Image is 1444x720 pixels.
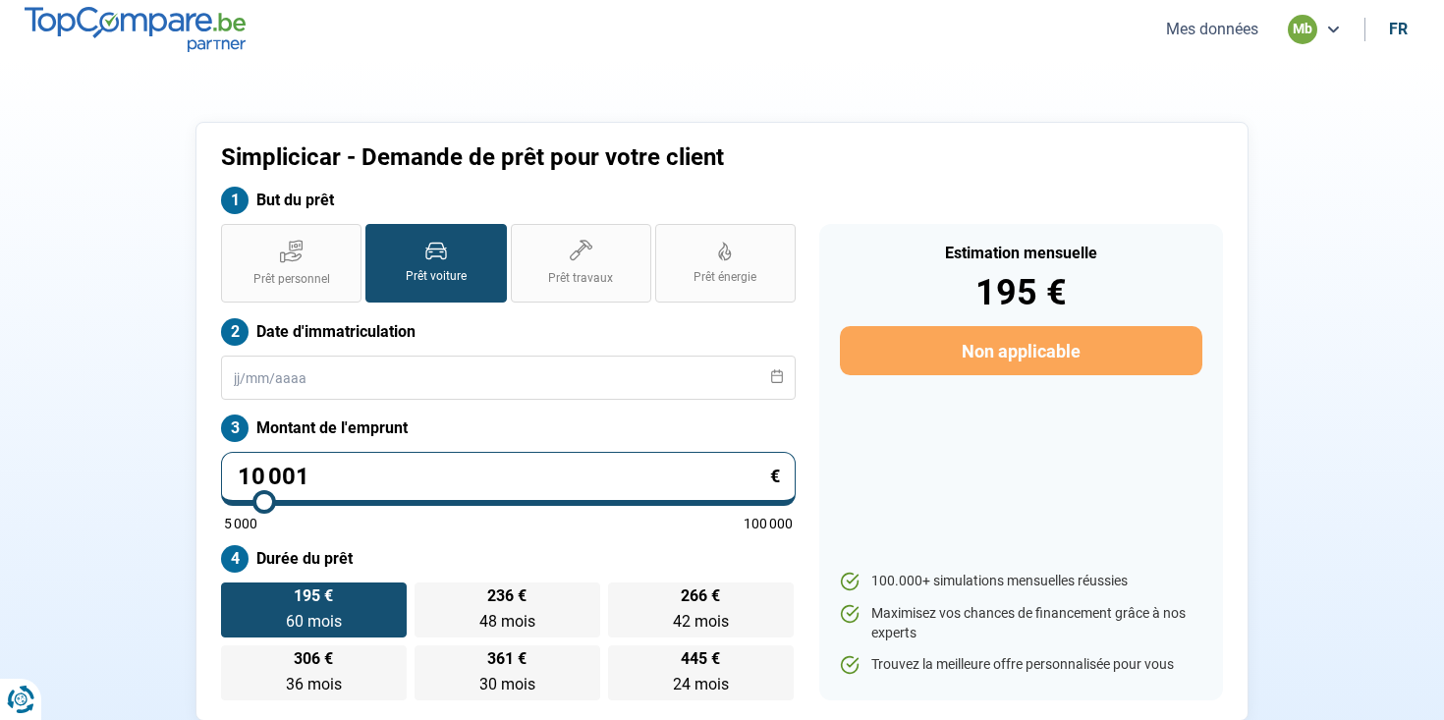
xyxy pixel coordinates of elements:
span: 236 € [487,588,527,604]
button: Non applicable [840,326,1202,375]
span: Prêt énergie [694,269,756,286]
span: Prêt personnel [253,271,330,288]
div: fr [1389,20,1408,38]
span: 24 mois [673,675,729,693]
span: € [770,468,780,485]
span: 30 mois [479,675,535,693]
span: 48 mois [479,612,535,631]
span: 266 € [681,588,720,604]
div: mb [1288,15,1317,44]
span: 100 000 [744,517,793,530]
span: 445 € [681,651,720,667]
label: Montant de l'emprunt [221,415,796,442]
label: But du prêt [221,187,796,214]
li: 100.000+ simulations mensuelles réussies [840,572,1202,591]
img: TopCompare.be [25,7,246,51]
span: 60 mois [286,612,342,631]
input: jj/mm/aaaa [221,356,796,400]
div: Estimation mensuelle [840,246,1202,261]
label: Date d'immatriculation [221,318,796,346]
span: Prêt voiture [406,268,467,285]
li: Trouvez la meilleure offre personnalisée pour vous [840,655,1202,675]
span: 361 € [487,651,527,667]
li: Maximisez vos chances de financement grâce à nos experts [840,604,1202,642]
span: 5 000 [224,517,257,530]
span: 36 mois [286,675,342,693]
span: 195 € [294,588,333,604]
label: Durée du prêt [221,545,796,573]
h1: Simplicicar - Demande de prêt pour votre client [221,143,967,172]
span: 42 mois [673,612,729,631]
span: 306 € [294,651,333,667]
div: 195 € [840,275,1202,310]
span: Prêt travaux [548,270,613,287]
button: Mes données [1160,19,1264,39]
